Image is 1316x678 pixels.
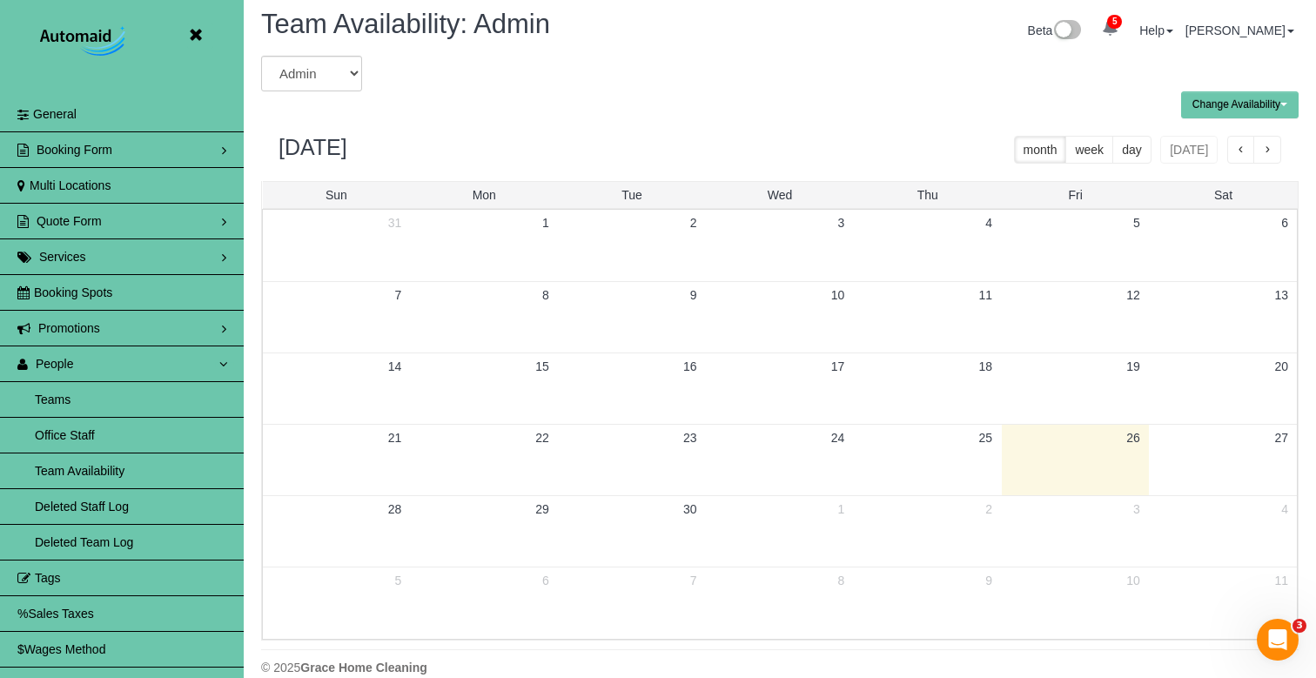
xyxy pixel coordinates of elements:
a: Help [1139,23,1173,37]
span: Booking Spots [34,285,112,299]
button: month [1014,136,1067,164]
a: 6 [534,567,558,594]
span: Team Availability: Admin [261,9,550,39]
a: 4 [977,210,1001,236]
span: Sales Taxes [28,607,93,621]
button: week [1065,136,1113,164]
a: 4 [1272,496,1297,522]
span: Fri [1068,188,1082,202]
span: Tue [621,188,642,202]
a: 13 [1266,282,1297,308]
a: 5 [1125,210,1149,236]
a: 8 [829,567,854,594]
span: Sun [326,188,347,202]
button: day [1112,136,1151,164]
a: Beta [1028,23,1082,37]
a: 21 [379,425,411,451]
a: 24 [822,425,854,451]
a: 11 [1266,567,1297,594]
a: 18 [970,353,1001,379]
span: Mon [473,188,496,202]
a: 10 [1118,567,1149,594]
a: 23 [675,425,706,451]
a: 7 [681,567,706,594]
a: 31 [379,210,411,236]
a: 20 [1266,353,1297,379]
a: 2 [977,496,1001,522]
a: 15 [527,353,558,379]
span: People [36,357,74,371]
a: 9 [977,567,1001,594]
span: Booking Form [37,143,112,157]
span: Thu [917,188,938,202]
span: General [33,107,77,121]
a: 10 [822,282,854,308]
a: 5 [1093,10,1127,48]
span: Wages Method [24,642,106,656]
a: 25 [970,425,1001,451]
span: Quote Form [37,214,102,228]
span: 5 [1107,15,1122,29]
a: 26 [1118,425,1149,451]
a: 2 [681,210,706,236]
a: 6 [1272,210,1297,236]
span: Sat [1214,188,1232,202]
a: 3 [829,210,854,236]
a: 27 [1266,425,1297,451]
a: 11 [970,282,1001,308]
span: Wed [768,188,793,202]
a: 17 [822,353,854,379]
span: 3 [1292,619,1306,633]
button: Change Availability [1181,91,1299,118]
span: Tags [35,571,61,585]
div: © 2025 [261,659,1299,676]
a: [PERSON_NAME] [1185,23,1294,37]
a: 28 [379,496,411,522]
a: 1 [534,210,558,236]
span: Services [39,250,86,264]
a: 14 [379,353,411,379]
a: 8 [534,282,558,308]
iframe: Intercom live chat [1257,619,1299,661]
button: [DATE] [1160,136,1218,164]
a: 30 [675,496,706,522]
a: 29 [527,496,558,522]
img: Automaid Logo [30,23,139,62]
a: 1 [829,496,854,522]
a: 22 [527,425,558,451]
span: Promotions [38,321,100,335]
img: New interface [1052,20,1081,43]
a: 5 [386,567,410,594]
a: 12 [1118,282,1149,308]
a: 16 [675,353,706,379]
a: 7 [386,282,410,308]
a: 9 [681,282,706,308]
strong: Grace Home Cleaning [300,661,427,675]
a: 3 [1125,496,1149,522]
h2: [DATE] [279,136,347,160]
a: 19 [1118,353,1149,379]
span: Multi Locations [30,178,111,192]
